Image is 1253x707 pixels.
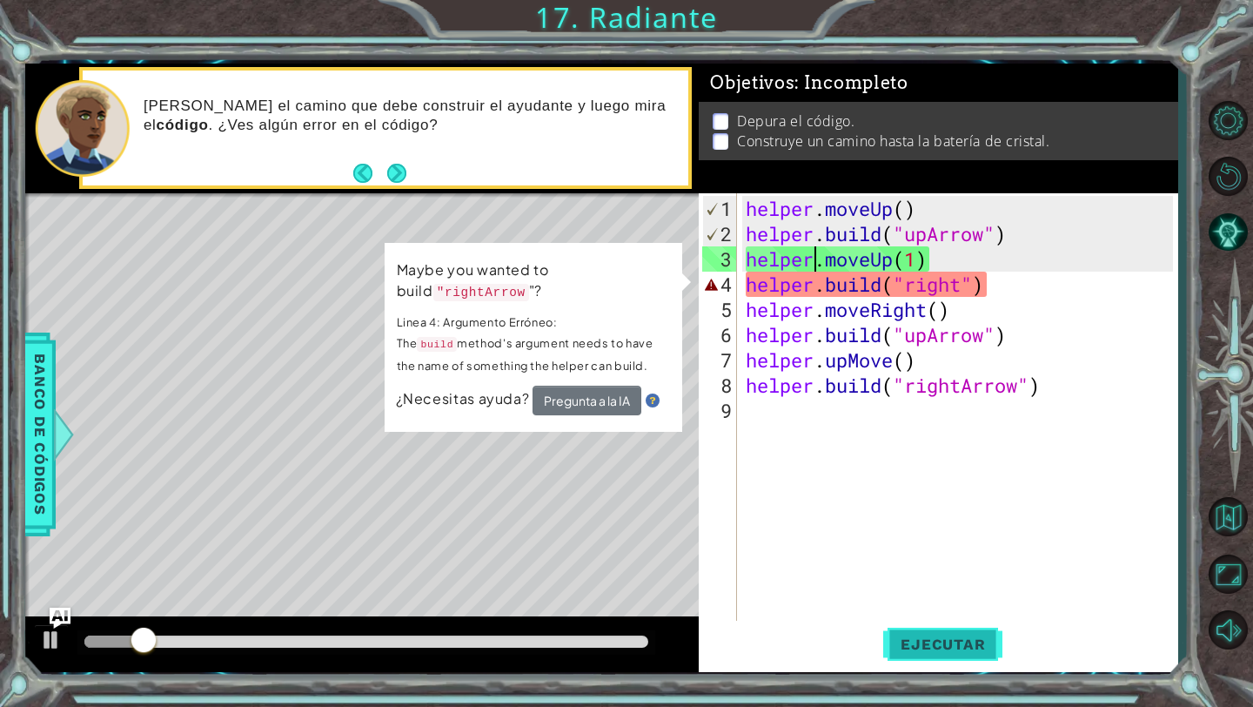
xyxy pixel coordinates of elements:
span: : Incompleto [794,72,908,93]
span: Ejecutar [883,636,1002,653]
span: Objetivos [710,72,908,94]
div: 8 [702,373,737,398]
button: Opciones de nivel [1203,95,1253,145]
code: "rightArrow [433,284,529,301]
button: Ask AI [50,608,70,629]
div: 5 [702,297,737,322]
div: Level Map [25,193,829,706]
button: Back [353,164,387,183]
img: Hint [646,394,660,407]
p: Maybe you wanted to build "? [397,259,670,303]
code: build [417,337,457,352]
p: Linea 4: Argumento Erróneo: The method's argument needs to have the name of something the helper ... [397,312,670,376]
strong: código [157,117,209,133]
button: Volver al mapa [1203,492,1253,542]
span: Banco de códigos [26,345,54,525]
span: ¿Necesitas ayuda? [396,389,533,407]
div: 6 [702,322,737,347]
button: Shift+Enter: Ejecutar el código. [883,621,1002,669]
a: Volver al mapa [1203,489,1253,547]
button: Next [382,158,411,187]
p: Construye un camino hasta la batería de cristal. [737,131,1049,151]
div: 4 [702,272,737,297]
div: 7 [702,347,737,373]
div: 2 [703,221,737,246]
p: [PERSON_NAME] el camino que debe construir el ayudante y luego mira el . ¿Ves algún error en el c... [144,97,676,135]
button: Pista IA [1203,206,1253,257]
p: Depura el código. [737,111,854,131]
div: 9 [702,398,737,423]
button: Sonido apagado [1203,605,1253,656]
div: 1 [703,196,737,221]
div: 3 [702,246,737,272]
button: Reiniciar nivel [1203,151,1253,201]
button: Maximizar navegador [1203,549,1253,600]
button: Pregunta a la IA [533,386,641,415]
button: ⌘ + P: Play [34,624,69,660]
